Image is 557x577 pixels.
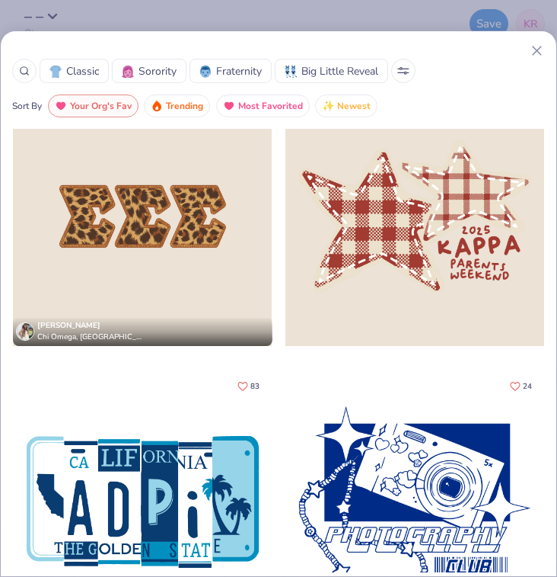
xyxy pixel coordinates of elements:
span: Chi Omega, [GEOGRAPHIC_DATA] [37,332,142,343]
img: Fraternity [199,66,212,78]
span: Your Org's Fav [70,98,132,115]
button: Your Org's Fav [48,95,138,117]
span: Most Favorited [238,98,303,115]
img: most_fav.gif [223,100,235,112]
button: Like [231,376,266,396]
img: Classic [49,66,62,78]
button: ClassicClassic [40,59,109,83]
span: Trending [166,98,203,115]
img: trending.gif [151,100,163,112]
button: Newest [315,95,377,117]
button: SororitySorority [112,59,186,83]
span: Newest [337,98,371,115]
img: Big Little Reveal [285,66,297,78]
span: 83 [250,383,259,390]
span: [PERSON_NAME] [37,320,100,331]
img: newest.gif [322,100,334,112]
span: Big Little Reveal [301,63,378,79]
span: Fraternity [216,63,262,79]
span: Classic [66,63,99,79]
button: Big Little RevealBig Little Reveal [275,59,388,83]
div: Sort By [12,99,42,113]
button: Sort Popup Button [391,59,415,83]
img: most_fav.gif [55,100,67,112]
span: Sorority [138,63,177,79]
button: Most Favorited [216,95,310,117]
span: 24 [523,383,532,390]
button: FraternityFraternity [189,59,272,83]
button: Trending [144,95,210,117]
img: Sorority [122,66,134,78]
button: Like [503,376,539,396]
